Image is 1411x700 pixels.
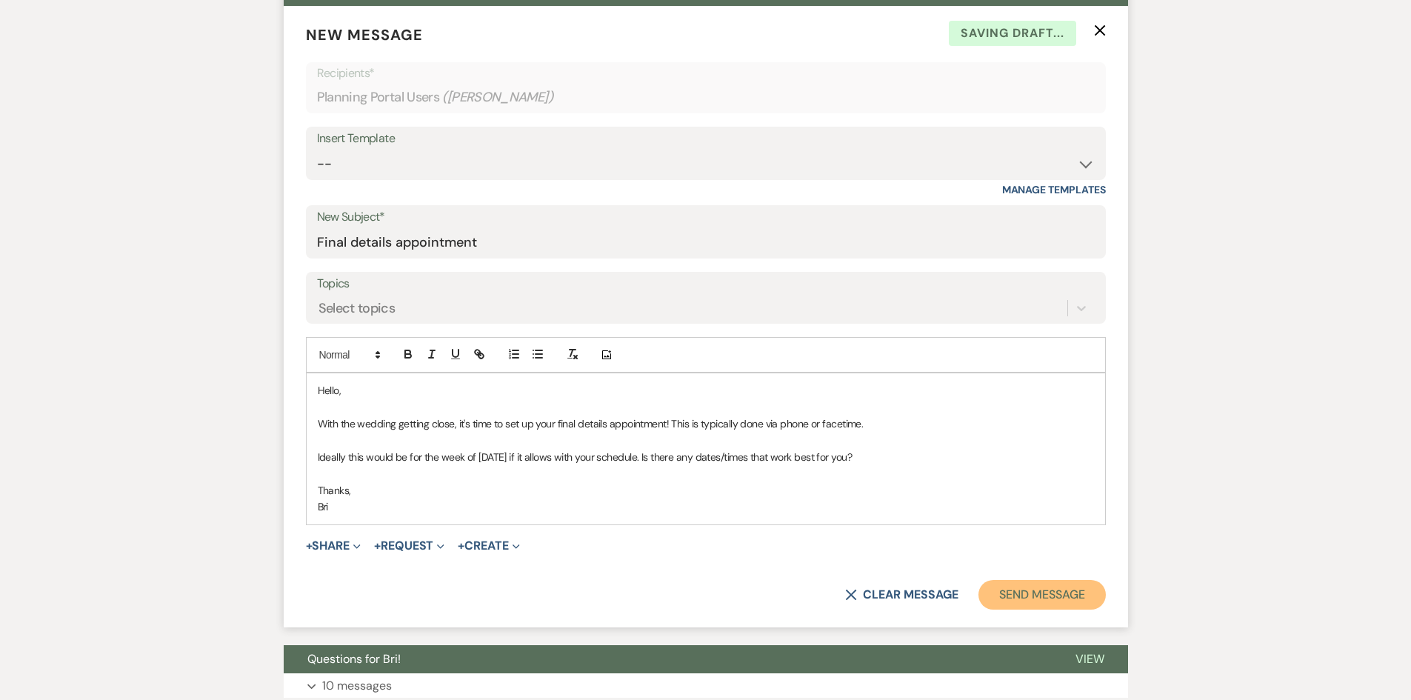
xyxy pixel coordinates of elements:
[317,83,1095,112] div: Planning Portal Users
[978,580,1105,610] button: Send Message
[318,382,1094,399] p: Hello,
[318,482,1094,499] p: Thanks,
[284,673,1128,699] button: 10 messages
[318,299,396,319] div: Select topics
[322,676,392,696] p: 10 messages
[949,21,1076,46] span: Saving draft...
[306,540,313,552] span: +
[845,589,958,601] button: Clear message
[284,645,1052,673] button: Questions for Bri!
[442,87,553,107] span: ( [PERSON_NAME] )
[306,25,423,44] span: New Message
[318,416,1094,432] p: With the wedding getting close, it's time to set up your final details appointment! This is typic...
[317,64,1095,83] p: Recipients*
[318,449,1094,465] p: Ideally this would be for the week of [DATE] if it allows with your schedule. Is there any dates/...
[1075,651,1104,667] span: View
[1002,183,1106,196] a: Manage Templates
[318,499,1094,515] p: Bri
[374,540,381,552] span: +
[307,651,401,667] span: Questions for Bri!
[317,128,1095,150] div: Insert Template
[374,540,444,552] button: Request
[1052,645,1128,673] button: View
[317,207,1095,228] label: New Subject*
[458,540,464,552] span: +
[317,273,1095,295] label: Topics
[306,540,361,552] button: Share
[458,540,519,552] button: Create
